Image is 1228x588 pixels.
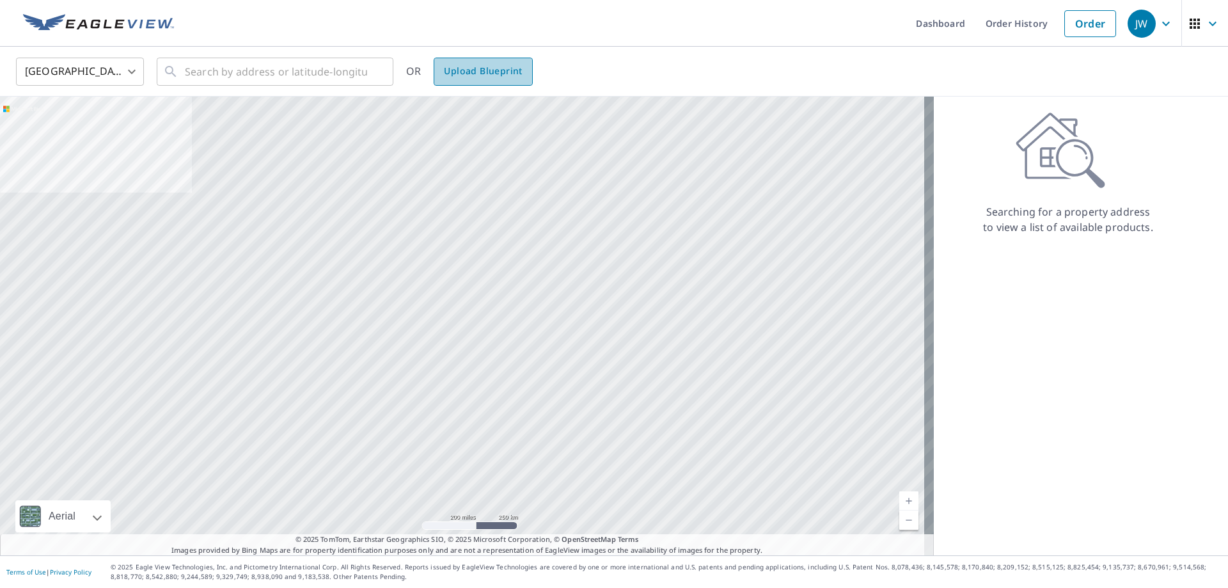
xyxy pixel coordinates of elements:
a: Terms of Use [6,568,46,576]
a: Upload Blueprint [434,58,532,86]
p: Searching for a property address to view a list of available products. [982,204,1154,235]
span: © 2025 TomTom, Earthstar Geographics SIO, © 2025 Microsoft Corporation, © [295,534,639,545]
div: OR [406,58,533,86]
a: Privacy Policy [50,568,91,576]
div: JW [1128,10,1156,38]
a: Order [1064,10,1116,37]
img: EV Logo [23,14,174,33]
div: Aerial [15,500,111,532]
p: © 2025 Eagle View Technologies, Inc. and Pictometry International Corp. All Rights Reserved. Repo... [111,562,1222,582]
a: Current Level 5, Zoom Out [899,511,918,530]
span: Upload Blueprint [444,63,522,79]
a: Current Level 5, Zoom In [899,491,918,511]
div: [GEOGRAPHIC_DATA] [16,54,144,90]
a: Terms [618,534,639,544]
input: Search by address or latitude-longitude [185,54,367,90]
p: | [6,568,91,576]
div: Aerial [45,500,79,532]
a: OpenStreetMap [562,534,615,544]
